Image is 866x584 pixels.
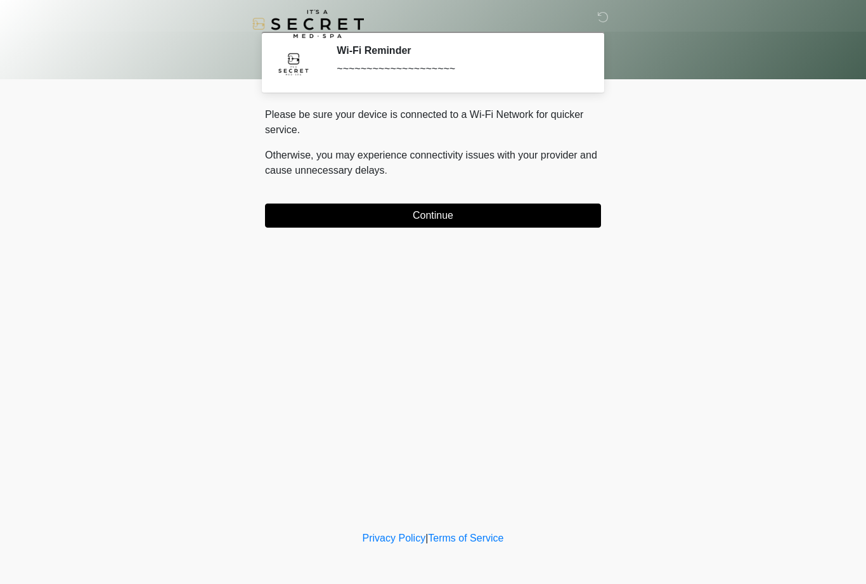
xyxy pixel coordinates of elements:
p: Please be sure your device is connected to a Wi-Fi Network for quicker service. [265,107,601,138]
div: ~~~~~~~~~~~~~~~~~~~~ [337,62,582,77]
a: Privacy Policy [363,533,426,543]
span: . [385,165,387,176]
img: It's A Secret Med Spa Logo [252,10,364,38]
a: Terms of Service [428,533,503,543]
a: | [425,533,428,543]
img: Agent Avatar [275,44,313,82]
button: Continue [265,204,601,228]
h2: Wi-Fi Reminder [337,44,582,56]
p: Otherwise, you may experience connectivity issues with your provider and cause unnecessary delays [265,148,601,178]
